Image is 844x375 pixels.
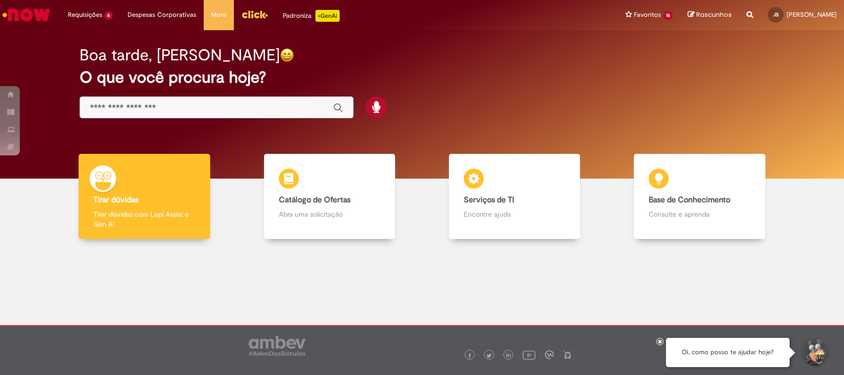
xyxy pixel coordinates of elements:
b: Tirar dúvidas [93,195,138,205]
img: logo_footer_linkedin.png [506,353,511,359]
p: Consulte e aprenda [649,209,750,219]
h2: O que você procura hoje? [80,69,764,86]
b: Catálogo de Ofertas [279,195,351,205]
img: click_logo_yellow_360x200.png [241,7,268,22]
img: logo_footer_ambev_rotulo_gray.png [249,336,306,356]
img: logo_footer_facebook.png [467,353,472,358]
div: Padroniza [283,10,340,22]
p: +GenAi [315,10,340,22]
span: Despesas Corporativas [128,10,196,20]
img: logo_footer_workplace.png [545,350,554,359]
span: Rascunhos [696,10,732,19]
span: 16 [663,11,673,20]
span: 6 [104,11,113,20]
p: Encontre ajuda [464,209,565,219]
p: Tirar dúvidas com Lupi Assist e Gen Ai [93,209,195,229]
span: More [211,10,226,20]
p: Abra uma solicitação [279,209,380,219]
a: Tirar dúvidas Tirar dúvidas com Lupi Assist e Gen Ai [52,154,237,239]
a: Serviços de TI Encontre ajuda [422,154,607,239]
img: logo_footer_twitter.png [487,353,491,358]
span: JS [773,11,779,18]
b: Serviços de TI [464,195,514,205]
img: logo_footer_youtube.png [523,348,535,361]
span: Favoritos [634,10,661,20]
div: Oi, como posso te ajudar hoje? [666,338,790,367]
a: Catálogo de Ofertas Abra uma solicitação [237,154,422,239]
a: Rascunhos [688,10,732,20]
img: happy-face.png [280,48,294,62]
span: [PERSON_NAME] [787,10,837,19]
span: Requisições [68,10,102,20]
a: Base de Conhecimento Consulte e aprenda [607,154,792,239]
h2: Boa tarde, [PERSON_NAME] [80,47,280,64]
button: Iniciar Conversa de Suporte [800,338,829,368]
b: Base de Conhecimento [649,195,730,205]
img: ServiceNow [1,5,52,25]
img: logo_footer_naosei.png [563,350,572,359]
